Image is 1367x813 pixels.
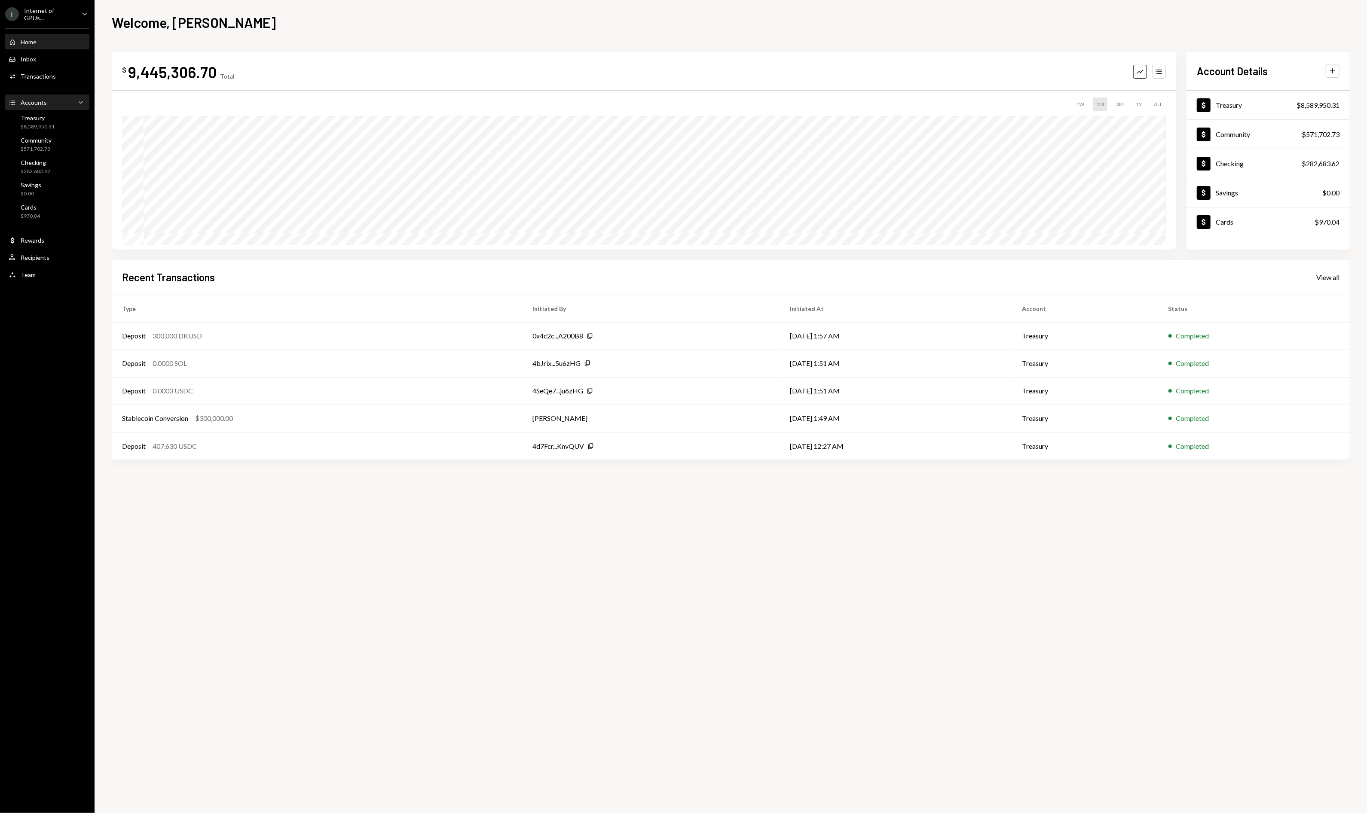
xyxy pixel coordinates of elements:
[1150,97,1166,111] div: ALL
[1012,322,1158,350] td: Treasury
[1176,358,1209,368] div: Completed
[532,386,583,396] div: 4SeQe7...ju6zHG
[1073,97,1088,111] div: 1W
[5,232,89,248] a: Rewards
[5,250,89,265] a: Recipients
[780,405,1012,432] td: [DATE] 1:49 AM
[21,146,52,153] div: $571,702.73
[1316,272,1339,282] a: View all
[21,168,50,175] div: $282,683.62
[153,441,197,451] div: 407,630 USDC
[5,34,89,49] a: Home
[21,204,40,211] div: Cards
[5,156,89,177] a: Checking$282,683.62
[522,405,780,432] td: [PERSON_NAME]
[1187,91,1350,119] a: Treasury$8,589,950.31
[1216,130,1250,138] div: Community
[1012,295,1158,322] th: Account
[1216,159,1244,167] div: Checking
[24,7,75,21] div: Internet of GPUs...
[5,179,89,199] a: Savings$0.00
[1176,413,1209,423] div: Completed
[122,413,188,423] div: Stablecoin Conversion
[5,51,89,67] a: Inbox
[5,134,89,155] a: Community$571,702.73
[1187,207,1350,236] a: Cards$970.04
[21,38,37,46] div: Home
[21,181,41,189] div: Savings
[1176,386,1209,396] div: Completed
[153,358,187,368] div: 0.0000 SOL
[122,441,146,451] div: Deposit
[21,159,50,166] div: Checking
[1216,101,1242,109] div: Treasury
[1176,331,1209,341] div: Completed
[532,441,584,451] div: 4d7Fcr...KnvQUV
[1302,158,1339,169] div: $282,683.62
[1315,217,1339,227] div: $970.04
[1197,64,1268,78] h2: Account Details
[1113,97,1127,111] div: 3M
[21,254,49,261] div: Recipients
[21,99,47,106] div: Accounts
[1176,441,1209,451] div: Completed
[1297,100,1339,110] div: $8,589,950.31
[1322,188,1339,198] div: $0.00
[195,413,233,423] div: $300,000.00
[1132,97,1145,111] div: 1Y
[1216,189,1238,197] div: Savings
[780,350,1012,377] td: [DATE] 1:51 AM
[1187,120,1350,149] a: Community$571,702.73
[122,331,146,341] div: Deposit
[112,295,522,322] th: Type
[5,94,89,110] a: Accounts
[153,386,193,396] div: 0.0003 USDC
[21,213,40,220] div: $970.04
[220,73,234,80] div: Total
[122,386,146,396] div: Deposit
[5,267,89,282] a: Team
[780,432,1012,460] td: [DATE] 12:27 AM
[5,7,19,21] div: I
[1012,377,1158,405] td: Treasury
[522,295,780,322] th: Initiated By
[1158,295,1350,322] th: Status
[1012,405,1158,432] td: Treasury
[21,123,55,131] div: $8,589,950.31
[5,112,89,132] a: Treasury$8,589,950.31
[1216,218,1233,226] div: Cards
[1012,432,1158,460] td: Treasury
[21,73,56,80] div: Transactions
[532,331,583,341] div: 0x4c2c...A200B8
[128,62,217,82] div: 9,445,306.70
[1302,129,1339,140] div: $571,702.73
[122,66,126,74] div: $
[21,55,36,63] div: Inbox
[1187,149,1350,178] a: Checking$282,683.62
[532,358,581,368] div: 4bJrix...5u6zHG
[21,190,41,198] div: $0.00
[21,114,55,122] div: Treasury
[21,137,52,144] div: Community
[5,68,89,84] a: Transactions
[780,295,1012,322] th: Initiated At
[780,322,1012,350] td: [DATE] 1:57 AM
[1187,178,1350,207] a: Savings$0.00
[122,358,146,368] div: Deposit
[21,237,44,244] div: Rewards
[1316,273,1339,282] div: View all
[112,14,276,31] h1: Welcome, [PERSON_NAME]
[780,377,1012,405] td: [DATE] 1:51 AM
[1012,350,1158,377] td: Treasury
[1093,97,1107,111] div: 1M
[122,270,215,284] h2: Recent Transactions
[153,331,202,341] div: 300,000 DKUSD
[21,271,36,278] div: Team
[5,201,89,222] a: Cards$970.04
